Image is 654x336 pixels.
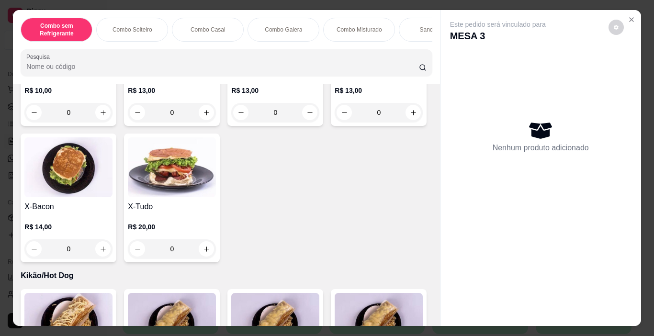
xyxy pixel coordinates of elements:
p: R$ 10,00 [24,86,113,95]
p: R$ 13,00 [231,86,319,95]
p: Combo sem Refrigerante [29,22,84,37]
p: Combo Misturado [337,26,382,34]
p: R$ 20,00 [128,222,216,232]
p: R$ 14,00 [24,222,113,232]
button: Close [624,12,639,27]
p: Combo Casal [191,26,226,34]
p: Este pedido será vinculado para [450,20,546,29]
h4: X-Tudo [128,201,216,213]
p: Sanduíches [420,26,450,34]
button: increase-product-quantity [199,241,214,257]
p: MESA 3 [450,29,546,43]
h4: X-Bacon [24,201,113,213]
img: product-image [24,137,113,197]
p: Kikão/Hot Dog [21,270,432,281]
button: decrease-product-quantity [130,241,145,257]
p: R$ 13,00 [128,86,216,95]
p: Combo Galera [265,26,302,34]
p: Combo Solteiro [113,26,152,34]
p: R$ 13,00 [335,86,423,95]
button: decrease-product-quantity [609,20,624,35]
label: Pesquisa [26,53,53,61]
img: product-image [128,137,216,197]
input: Pesquisa [26,62,419,71]
p: Nenhum produto adicionado [493,142,589,154]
